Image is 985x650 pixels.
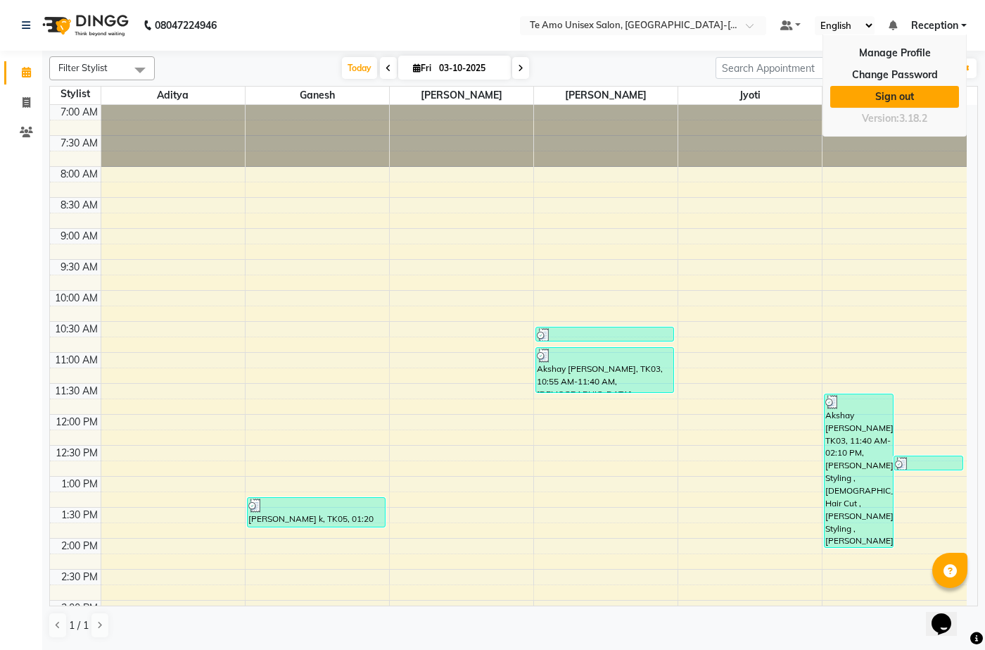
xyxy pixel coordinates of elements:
div: [PERSON_NAME] k, TK05, 01:20 PM-01:50 PM, [PERSON_NAME] Styling [248,498,385,527]
iframe: chat widget [926,594,971,636]
span: 1 / 1 [69,618,89,633]
div: Akshay [PERSON_NAME], TK03, 11:40 AM-02:10 PM, [PERSON_NAME] Styling ,[DEMOGRAPHIC_DATA] Hair Cut... [825,394,893,547]
div: 9:30 AM [58,260,101,275]
span: Reception [911,18,958,33]
a: Sign out [830,86,959,108]
div: 2:00 PM [58,539,101,554]
div: 1:30 PM [58,508,101,523]
span: [PERSON_NAME] [390,87,533,104]
div: 10:30 AM [52,322,101,337]
span: Filter Stylist [58,62,108,73]
div: 7:30 AM [58,136,101,151]
b: 08047224946 [155,6,217,45]
div: 1:00 PM [58,477,101,492]
span: [PERSON_NAME] [534,87,678,104]
span: Fri [409,63,435,73]
span: Ganesh [246,87,389,104]
div: 11:00 AM [52,353,101,368]
div: 8:30 AM [58,198,101,213]
input: 2025-10-03 [435,58,505,79]
div: 9:00 AM [58,229,101,244]
div: Stylist [50,87,101,101]
div: Version:3.18.2 [830,108,959,129]
span: Jyoti [678,87,822,104]
div: [PERSON_NAME] cheetan, TK02, 10:35 AM-10:50 AM, [DEMOGRAPHIC_DATA] - Plane wash [536,327,673,341]
div: 8:00 AM [58,167,101,182]
span: Today [342,57,377,79]
div: 12:00 PM [53,415,101,430]
input: Search Appointment [716,57,839,79]
div: Akshay [PERSON_NAME], TK03, 10:55 AM-11:40 AM, [DEMOGRAPHIC_DATA] - Premium Wash ,Threading - eye... [536,348,673,392]
a: Change Password [830,64,959,86]
div: 7:00 AM [58,105,101,120]
div: 3:00 PM [58,601,101,615]
div: 2:30 PM [58,570,101,585]
div: [PERSON_NAME], TK04, 12:40 PM-12:55 PM, [DEMOGRAPHIC_DATA] - Plane wash [894,456,962,470]
span: Aditya [101,87,245,104]
img: logo [36,6,132,45]
a: Manage Profile [830,42,959,64]
div: 12:30 PM [53,446,101,461]
div: 10:00 AM [52,291,101,306]
div: 11:30 AM [52,384,101,399]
